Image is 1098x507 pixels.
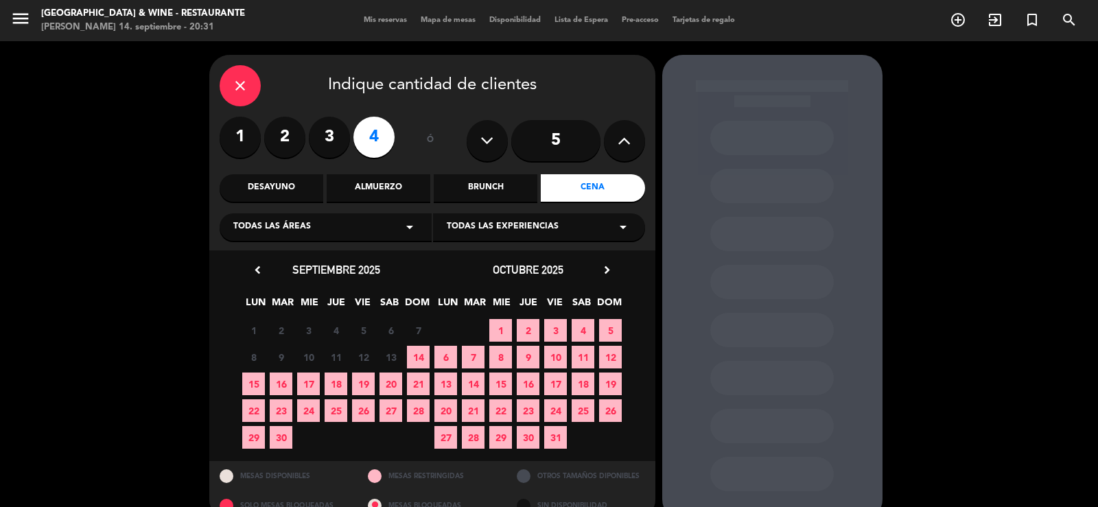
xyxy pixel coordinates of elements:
[407,373,430,395] span: 21
[250,263,265,277] i: chevron_left
[327,174,430,202] div: Almuerzo
[379,399,402,422] span: 27
[414,16,482,24] span: Mapa de mesas
[10,8,31,29] i: menu
[270,346,292,368] span: 9
[325,294,347,317] span: JUE
[298,294,320,317] span: MIE
[506,461,655,491] div: OTROS TAMAÑOS DIPONIBLES
[600,263,614,277] i: chevron_right
[270,426,292,449] span: 30
[270,399,292,422] span: 23
[599,346,622,368] span: 12
[462,399,484,422] span: 21
[544,346,567,368] span: 10
[436,294,459,317] span: LUN
[544,399,567,422] span: 24
[950,12,966,28] i: add_circle_outline
[615,16,666,24] span: Pre-acceso
[270,373,292,395] span: 16
[517,319,539,342] span: 2
[325,373,347,395] span: 18
[463,294,486,317] span: MAR
[434,346,457,368] span: 6
[570,294,593,317] span: SAB
[352,346,375,368] span: 12
[353,117,395,158] label: 4
[434,174,537,202] div: Brunch
[325,346,347,368] span: 11
[358,461,506,491] div: MESAS RESTRINGIDAS
[220,117,261,158] label: 1
[544,373,567,395] span: 17
[572,373,594,395] span: 18
[352,319,375,342] span: 5
[493,263,563,276] span: octubre 2025
[615,219,631,235] i: arrow_drop_down
[405,294,428,317] span: DOM
[1024,12,1040,28] i: turned_in_not
[517,426,539,449] span: 30
[379,346,402,368] span: 13
[434,373,457,395] span: 13
[517,399,539,422] span: 23
[544,319,567,342] span: 3
[434,426,457,449] span: 27
[271,294,294,317] span: MAR
[407,319,430,342] span: 7
[297,399,320,422] span: 24
[297,346,320,368] span: 10
[407,399,430,422] span: 28
[242,319,265,342] span: 1
[489,319,512,342] span: 1
[209,461,358,491] div: MESAS DISPONIBLES
[351,294,374,317] span: VIE
[242,399,265,422] span: 22
[41,21,245,34] div: [PERSON_NAME] 14. septiembre - 20:31
[517,373,539,395] span: 16
[490,294,513,317] span: MIE
[297,373,320,395] span: 17
[572,399,594,422] span: 25
[489,426,512,449] span: 29
[489,373,512,395] span: 15
[489,346,512,368] span: 8
[309,117,350,158] label: 3
[462,426,484,449] span: 28
[597,294,620,317] span: DOM
[264,117,305,158] label: 2
[987,12,1003,28] i: exit_to_app
[297,319,320,342] span: 3
[220,174,323,202] div: Desayuno
[541,174,644,202] div: Cena
[352,373,375,395] span: 19
[10,8,31,34] button: menu
[572,319,594,342] span: 4
[270,319,292,342] span: 2
[462,373,484,395] span: 14
[544,294,566,317] span: VIE
[548,16,615,24] span: Lista de Espera
[379,319,402,342] span: 6
[1061,12,1077,28] i: search
[357,16,414,24] span: Mis reservas
[242,373,265,395] span: 15
[482,16,548,24] span: Disponibilidad
[447,220,559,234] span: Todas las experiencias
[242,346,265,368] span: 8
[41,7,245,21] div: [GEOGRAPHIC_DATA] & Wine - Restaurante
[244,294,267,317] span: LUN
[407,346,430,368] span: 14
[379,373,402,395] span: 20
[220,65,645,106] div: Indique cantidad de clientes
[325,319,347,342] span: 4
[232,78,248,94] i: close
[378,294,401,317] span: SAB
[572,346,594,368] span: 11
[666,16,742,24] span: Tarjetas de regalo
[401,219,418,235] i: arrow_drop_down
[292,263,380,276] span: septiembre 2025
[599,399,622,422] span: 26
[242,426,265,449] span: 29
[462,346,484,368] span: 7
